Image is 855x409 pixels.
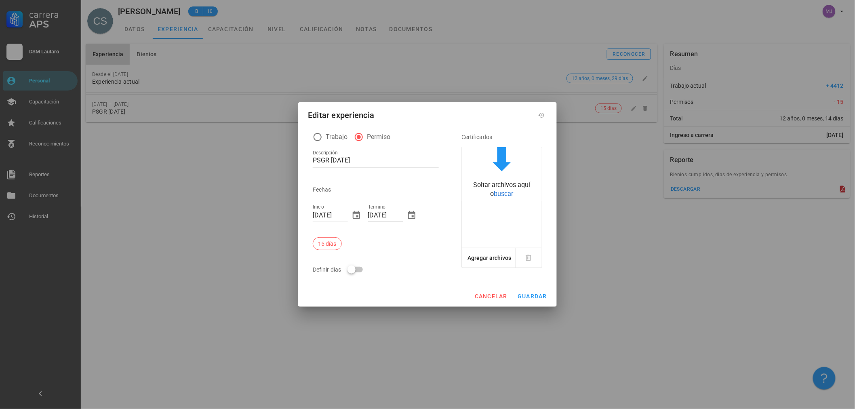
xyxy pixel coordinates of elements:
button: guardar [514,289,550,304]
button: cancelar [471,289,511,304]
div: Definir dias [313,260,373,279]
span: buscar [494,190,514,198]
label: Permiso [367,133,390,141]
button: Soltar archivos aquí obuscar [462,147,542,201]
button: Agregar archivos [462,248,516,268]
span: cancelar [474,293,508,299]
div: Certificados [461,127,542,147]
button: Agregar archivos [465,248,513,268]
label: Trabajo [326,133,347,141]
label: Descripción [313,150,338,156]
span: 15 días [318,238,337,250]
label: Termino [368,204,386,210]
div: Editar experiencia [308,109,375,122]
span: guardar [517,293,547,299]
div: Fechas [313,180,439,199]
label: Inicio [313,204,324,210]
div: Soltar archivos aquí o [462,181,542,199]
